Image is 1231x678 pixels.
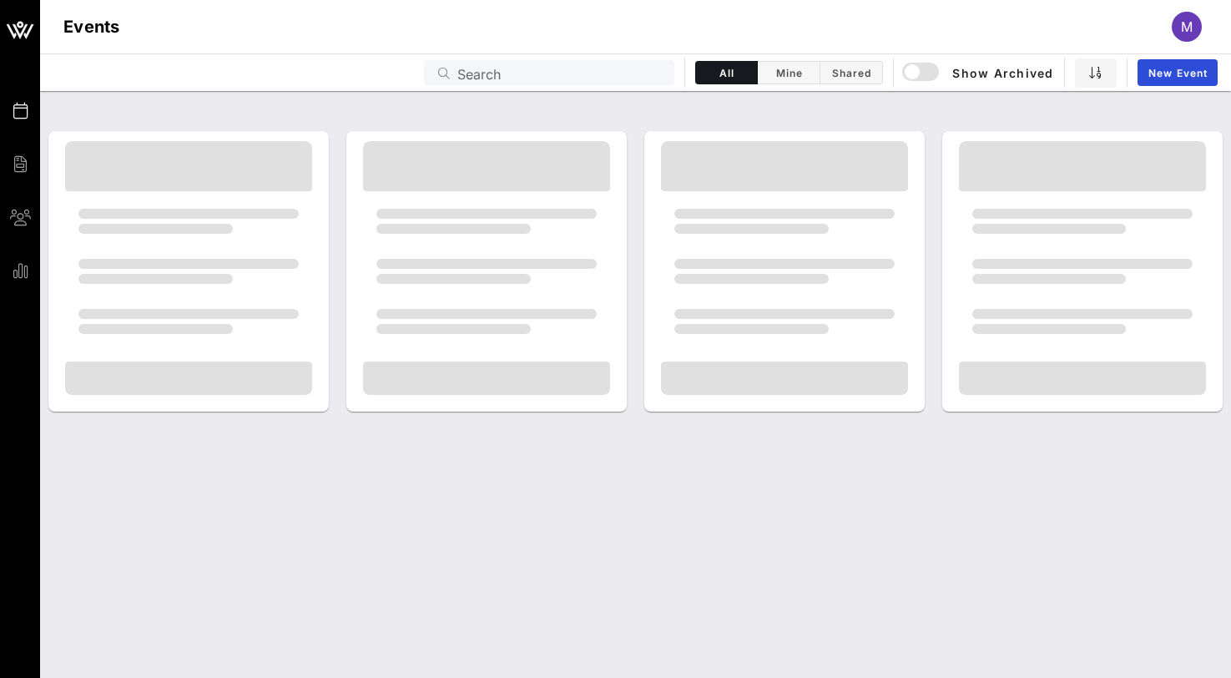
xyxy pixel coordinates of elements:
[1148,67,1208,79] span: New Event
[63,13,120,40] h1: Events
[1138,59,1218,86] a: New Event
[758,61,820,84] button: Mine
[904,58,1054,88] button: Show Archived
[706,67,747,79] span: All
[1172,12,1202,42] div: M
[905,63,1053,83] span: Show Archived
[768,67,810,79] span: Mine
[1181,18,1193,35] span: M
[820,61,883,84] button: Shared
[830,67,872,79] span: Shared
[695,61,758,84] button: All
